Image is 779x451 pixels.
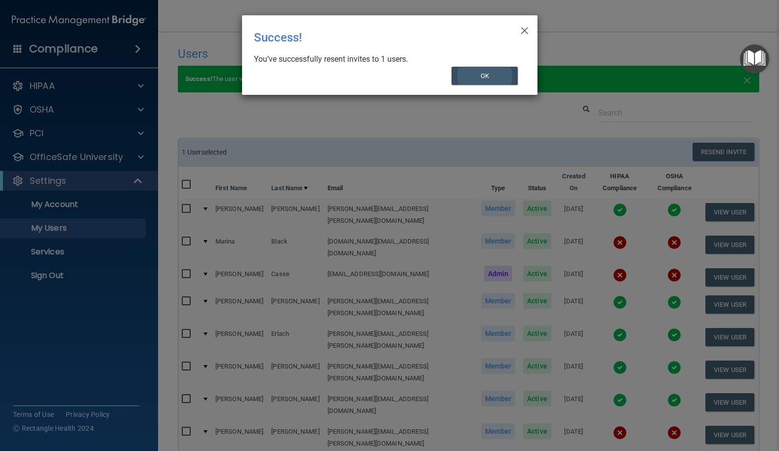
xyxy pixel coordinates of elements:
span: × [520,19,529,39]
div: You’ve successfully resent invites to 1 users. [254,54,518,65]
div: Success! [254,23,485,52]
button: Open Resource Center [740,44,769,74]
button: OK [451,67,518,85]
iframe: Drift Widget Chat Controller [608,381,767,420]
